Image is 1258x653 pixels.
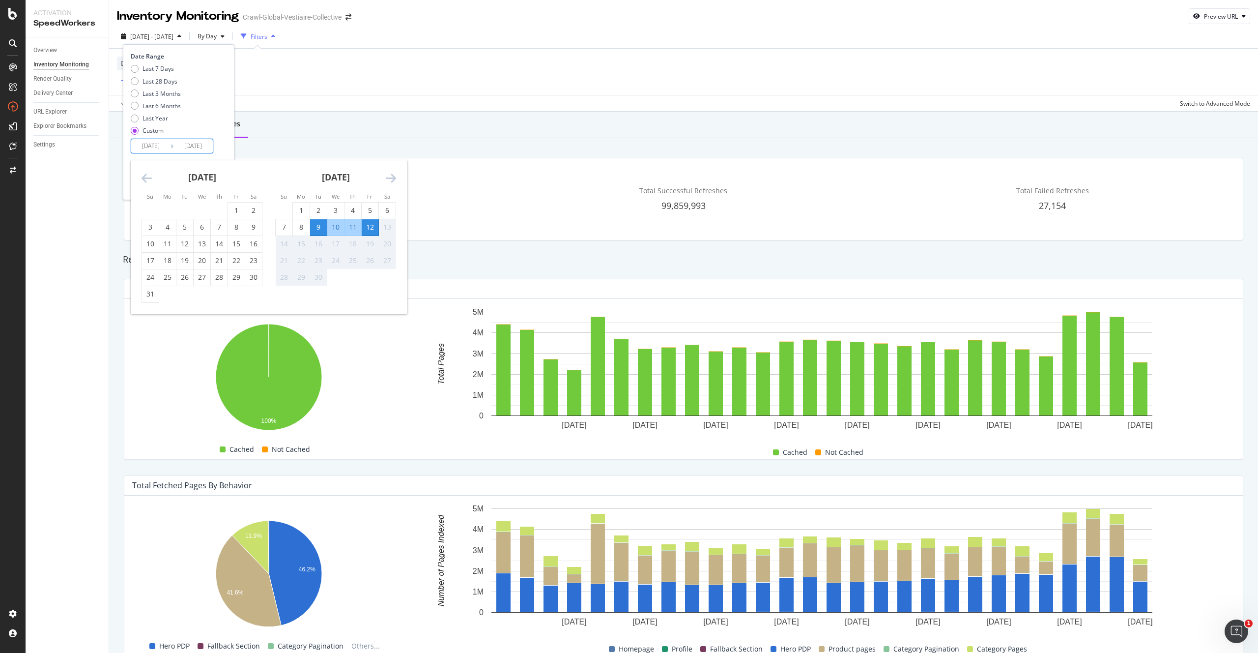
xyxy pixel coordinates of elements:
div: 2 [245,206,262,215]
small: Th [216,193,222,200]
div: Crawl-Global-Vestiaire-Collective [243,12,342,22]
span: 1 [1245,620,1253,627]
div: 17 [142,256,159,266]
a: Delivery Center [33,88,102,98]
div: 11 [159,239,176,249]
td: Choose Thursday, August 28, 2025 as your check-out date. It’s available. [211,269,228,286]
span: Hero PDP [159,640,190,652]
button: Apply [117,95,145,111]
div: Total Fetched Pages by Behavior [132,480,252,490]
text: 1M [473,391,484,399]
div: arrow-right-arrow-left [345,14,351,21]
td: Choose Friday, August 8, 2025 as your check-out date. It’s available. [228,219,245,236]
text: [DATE] [703,618,728,626]
div: 15 [228,239,245,249]
div: 23 [245,256,262,266]
small: We [198,193,206,200]
small: Su [147,193,153,200]
div: Inventory Monitoring [33,59,89,70]
td: Choose Thursday, August 21, 2025 as your check-out date. It’s available. [211,252,228,269]
text: 3M [473,546,484,554]
text: 2M [473,567,484,575]
div: Overview [33,45,57,56]
div: 22 [228,256,245,266]
td: Choose Monday, September 1, 2025 as your check-out date. It’s available. [293,202,310,219]
div: 18 [344,239,361,249]
text: [DATE] [1128,618,1152,626]
td: Not available. Thursday, September 18, 2025 [344,236,362,252]
text: 2M [473,370,484,379]
td: Choose Wednesday, August 20, 2025 as your check-out date. It’s available. [194,252,211,269]
div: 24 [142,272,159,282]
div: Custom [143,126,164,135]
div: 6 [194,222,210,232]
td: Choose Saturday, August 16, 2025 as your check-out date. It’s available. [245,236,262,252]
button: Preview URL [1189,8,1250,24]
div: A chart. [409,504,1235,634]
span: Cached [229,444,254,455]
div: Delivery Center [33,88,73,98]
div: 20 [379,239,396,249]
div: Last 7 Days [131,64,181,73]
td: Not available. Tuesday, September 23, 2025 [310,252,327,269]
div: 2 [310,206,327,215]
text: [DATE] [774,421,799,429]
td: Not available. Monday, September 29, 2025 [293,269,310,286]
text: [DATE] [703,421,728,429]
div: 25 [159,272,176,282]
div: 18 [159,256,176,266]
small: Sa [384,193,390,200]
span: Not Cached [272,444,310,455]
span: Total Failed Refreshes [1016,186,1089,195]
small: Mo [297,193,305,200]
small: Fr [367,193,372,200]
td: Selected as start date. Tuesday, September 9, 2025 [310,219,327,236]
div: Explorer Bookmarks [33,121,86,131]
div: Review all pages fetched from your servers [118,253,1249,266]
input: Start Date [131,139,171,153]
text: 11.9% [245,533,262,539]
td: Choose Thursday, August 7, 2025 as your check-out date. It’s available. [211,219,228,236]
strong: [DATE] [322,171,350,183]
td: Choose Saturday, August 23, 2025 as your check-out date. It’s available. [245,252,262,269]
td: Not available. Friday, September 19, 2025 [362,236,379,252]
text: 3M [473,349,484,357]
div: Move forward to switch to the next month. [386,172,396,184]
strong: [DATE] [188,171,216,183]
span: [DATE] - [DATE] [130,32,173,41]
div: 14 [211,239,228,249]
div: 29 [228,272,245,282]
span: Cached [783,446,807,458]
td: Not available. Friday, September 26, 2025 [362,252,379,269]
div: 1 [228,206,245,215]
text: [DATE] [562,421,586,429]
td: Not available. Saturday, September 13, 2025 [379,219,396,236]
div: 16 [310,239,327,249]
td: Not available. Monday, September 15, 2025 [293,236,310,252]
div: A chart. [132,319,405,437]
small: Tu [315,193,321,200]
div: 30 [245,272,262,282]
text: [DATE] [986,618,1011,626]
div: 23 [310,256,327,266]
td: Choose Thursday, September 4, 2025 as your check-out date. It’s available. [344,202,362,219]
svg: A chart. [409,307,1235,437]
div: 20 [194,256,210,266]
div: 31 [142,289,159,299]
div: Last 28 Days [143,77,177,86]
text: 1M [473,588,484,596]
iframe: Intercom live chat [1225,620,1248,643]
td: Not available. Sunday, September 28, 2025 [276,269,293,286]
td: Choose Monday, August 11, 2025 as your check-out date. It’s available. [159,236,176,252]
td: Choose Monday, August 18, 2025 as your check-out date. It’s available. [159,252,176,269]
text: Number of Pages Indexed [437,514,445,606]
div: Last 3 Months [131,89,181,98]
div: 21 [211,256,228,266]
td: Not available. Saturday, September 20, 2025 [379,236,396,252]
div: 11 [344,222,361,232]
div: Calendar [131,160,407,314]
td: Choose Sunday, August 24, 2025 as your check-out date. It’s available. [142,269,159,286]
input: End Date [173,139,213,153]
div: 10 [142,239,159,249]
td: Choose Sunday, August 3, 2025 as your check-out date. It’s available. [142,219,159,236]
